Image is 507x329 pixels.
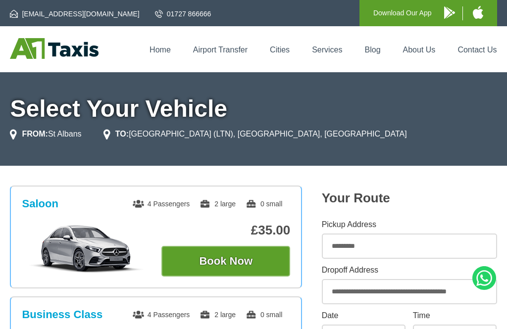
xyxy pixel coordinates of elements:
[403,46,436,54] a: About Us
[322,312,406,320] label: Date
[150,46,171,54] a: Home
[161,246,290,277] button: Book Now
[193,46,248,54] a: Airport Transfer
[270,46,290,54] a: Cities
[322,190,497,206] h2: Your Route
[365,46,381,54] a: Blog
[322,266,497,274] label: Dropoff Address
[155,9,211,19] a: 01727 866666
[133,200,190,208] span: 4 Passengers
[22,130,48,138] strong: FROM:
[373,7,432,19] p: Download Our App
[322,221,497,229] label: Pickup Address
[200,311,236,319] span: 2 large
[10,97,497,121] h1: Select Your Vehicle
[22,308,102,321] h3: Business Class
[161,223,290,238] p: £35.00
[200,200,236,208] span: 2 large
[133,311,190,319] span: 4 Passengers
[457,46,497,54] a: Contact Us
[246,200,282,208] span: 0 small
[22,224,151,274] img: Saloon
[10,9,139,19] a: [EMAIL_ADDRESS][DOMAIN_NAME]
[10,128,81,140] li: St Albans
[103,128,407,140] li: [GEOGRAPHIC_DATA] (LTN), [GEOGRAPHIC_DATA], [GEOGRAPHIC_DATA]
[22,197,58,210] h3: Saloon
[444,6,455,19] img: A1 Taxis Android App
[473,6,483,19] img: A1 Taxis iPhone App
[371,307,502,329] iframe: chat widget
[115,130,129,138] strong: TO:
[246,311,282,319] span: 0 small
[312,46,342,54] a: Services
[10,38,99,59] img: A1 Taxis St Albans LTD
